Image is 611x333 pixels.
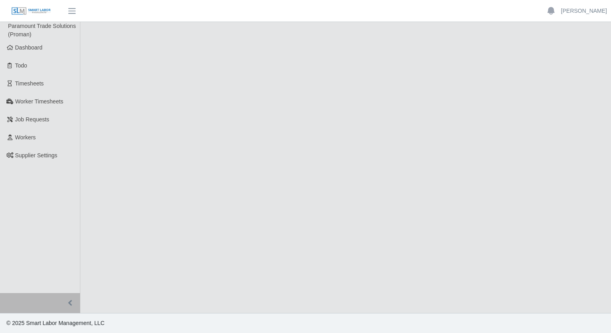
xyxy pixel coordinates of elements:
[11,7,51,16] img: SLM Logo
[15,44,43,51] span: Dashboard
[8,23,76,38] span: Paramount Trade Solutions (Proman)
[15,98,63,105] span: Worker Timesheets
[15,152,58,159] span: Supplier Settings
[15,134,36,141] span: Workers
[15,62,27,69] span: Todo
[15,80,44,87] span: Timesheets
[561,7,607,15] a: [PERSON_NAME]
[15,116,50,123] span: Job Requests
[6,320,104,326] span: © 2025 Smart Labor Management, LLC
